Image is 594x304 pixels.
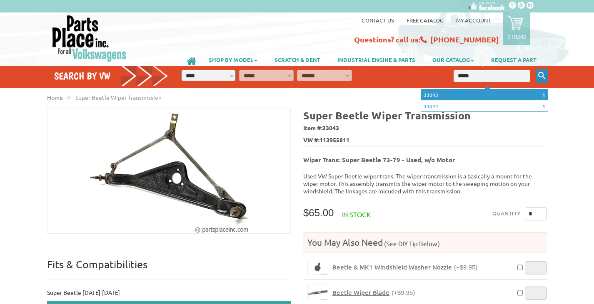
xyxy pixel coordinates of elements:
[332,288,389,297] span: Beetle Wiper Blade
[266,52,329,67] a: SCRATCH & DENT
[392,289,415,296] span: (+$9.95)
[503,12,530,45] a: 0 items
[542,102,545,110] span: 1
[47,94,63,101] a: Home
[421,101,548,111] li: 33044
[303,156,455,164] b: Wiper Trans: Super Beetle 73-79 - Used, w/o Motor
[303,109,471,122] b: Super Beetle Wiper Transmission
[47,258,291,280] p: Fits & Compatibilities
[383,240,440,247] span: (See DIY Tip Below)
[319,136,349,144] span: 113955811
[303,172,547,195] p: Used VW Super Beetle wiper trans. The wiper transmission is a basically a mount for the wiper mot...
[322,124,339,131] span: 33043
[308,284,328,300] img: Beetle Wiper Blade
[424,52,482,67] a: OUR CATALOG
[89,109,249,233] img: Super Beetle Wiper Transmission
[536,69,548,83] button: Keyword Search
[307,259,328,275] a: Beetle & MK1 Windshield Washer Nozzle
[456,17,491,24] a: My Account
[542,91,545,99] span: 1
[332,263,477,271] a: Beetle & MK1 Windshield Washer Nozzle(+$9.95)
[303,134,547,146] span: VW #:
[483,52,545,67] a: REQUEST A PART
[454,264,477,271] span: (+$9.95)
[407,17,444,24] a: Free Catalog
[308,259,328,274] img: Beetle & MK1 Windshield Washer Nozzle
[332,289,415,297] a: Beetle Wiper Blade(+$9.95)
[47,288,291,297] p: Super Beetle [DATE]-[DATE]
[303,207,334,218] span: $65.00
[492,207,521,220] label: Quantity
[332,263,452,271] span: Beetle & MK1 Windshield Washer Nozzle
[307,284,328,300] a: Beetle Wiper Blade
[421,89,548,101] li: 33043
[329,52,424,67] a: INDUSTRIAL ENGINE & PARTS
[51,15,127,62] img: Parts Place Inc!
[75,94,162,101] span: Super Beetle Wiper Transmission
[342,210,371,218] span: In stock
[303,237,547,248] h4: You May Also Need
[200,52,266,67] a: SHOP BY MODEL
[507,33,526,40] p: 0 items
[362,17,394,24] a: Contact us
[54,70,168,82] h4: Search by VW
[303,122,547,134] span: Item #:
